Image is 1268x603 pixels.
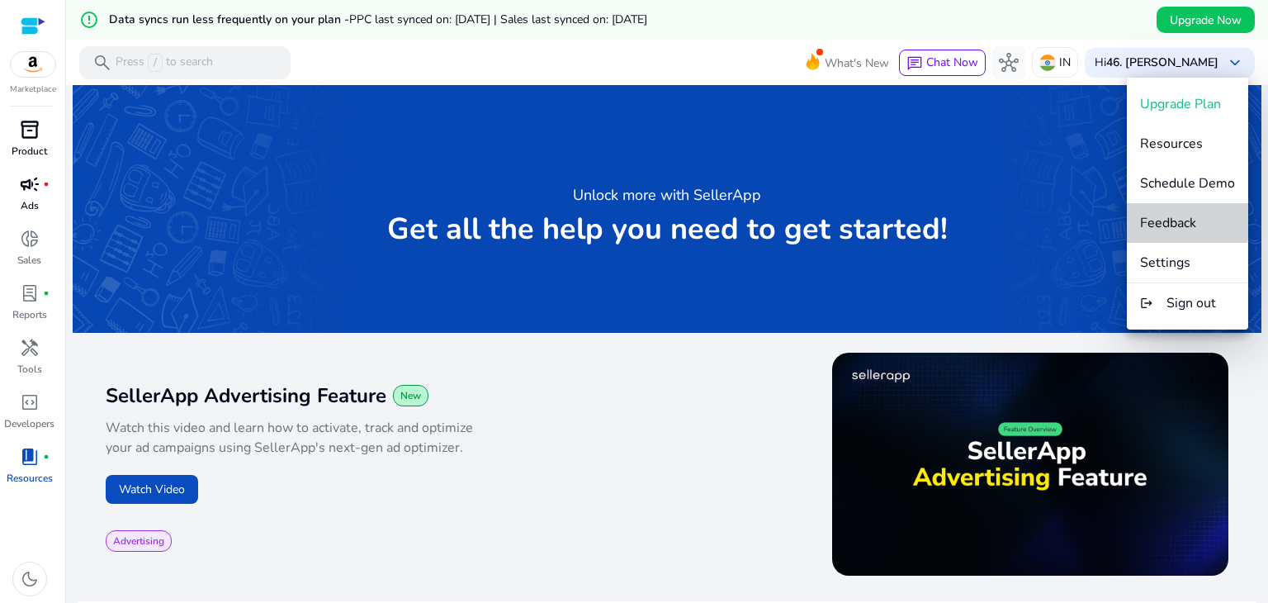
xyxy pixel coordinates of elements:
[1140,135,1203,153] span: Resources
[1140,174,1235,192] span: Schedule Demo
[1140,254,1190,272] span: Settings
[1166,294,1216,312] span: Sign out
[1140,293,1153,313] mat-icon: logout
[1140,214,1196,232] span: Feedback
[1140,95,1221,113] span: Upgrade Plan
